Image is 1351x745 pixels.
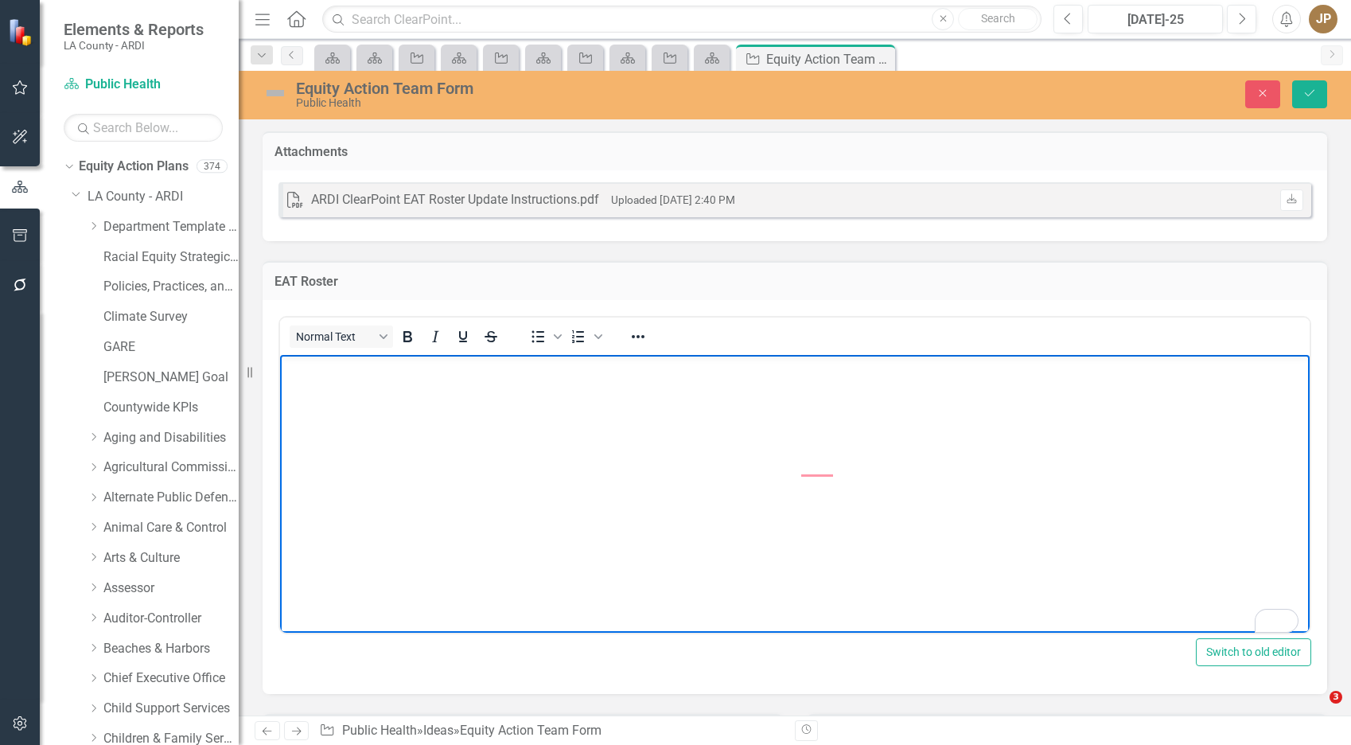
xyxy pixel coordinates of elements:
[1196,638,1311,666] button: Switch to old editor
[342,723,417,738] a: Public Health
[274,145,1315,159] h3: Attachments
[565,326,605,348] div: Numbered list
[1309,5,1337,33] button: JP
[103,610,239,628] a: Auditor-Controller
[103,640,239,658] a: Beaches & Harbors
[319,722,782,740] div: » »
[103,399,239,417] a: Countywide KPIs
[103,338,239,357] a: GARE
[311,191,599,209] div: ARDI ClearPoint EAT Roster Update Instructions.pdf
[1093,10,1217,29] div: [DATE]-25
[64,114,223,142] input: Search Below...
[280,355,1310,633] iframe: Rich Text Area
[766,49,891,69] div: Equity Action Team Form
[103,549,239,568] a: Arts & Culture
[103,489,239,507] a: Alternate Public Defender
[296,97,856,109] div: Public Health
[64,39,204,52] small: LA County - ARDI
[64,76,223,94] a: Public Health
[296,80,856,97] div: Equity Action Team Form
[274,275,1315,289] h3: EAT Roster
[460,723,602,738] div: Equity Action Team Form
[422,326,449,348] button: Italic
[958,8,1038,30] button: Search
[197,160,228,174] div: 374
[981,12,1015,25] span: Search
[1297,691,1335,729] iframe: Intercom live chat
[8,18,36,46] img: ClearPoint Strategy
[322,6,1041,33] input: Search ClearPoint...
[524,326,564,348] div: Bullet list
[103,519,239,537] a: Animal Care & Control
[611,193,735,206] small: Uploaded [DATE] 2:40 PM
[394,326,421,348] button: Bold
[103,248,239,267] a: Racial Equity Strategic Plan
[103,308,239,326] a: Climate Survey
[103,458,239,477] a: Agricultural Commissioner/ Weights & Measures
[79,158,189,176] a: Equity Action Plans
[103,278,239,296] a: Policies, Practices, and Procedures
[263,80,288,106] img: Not Defined
[103,429,239,447] a: Aging and Disabilities
[64,20,204,39] span: Elements & Reports
[103,579,239,598] a: Assessor
[103,700,239,718] a: Child Support Services
[1330,691,1342,704] span: 3
[477,326,504,348] button: Strikethrough
[290,326,393,348] button: Block Normal Text
[103,369,239,387] a: [PERSON_NAME] Goal
[296,330,374,343] span: Normal Text
[423,723,454,738] a: Ideas
[625,326,652,348] button: Reveal or hide additional toolbar items
[103,669,239,688] a: Chief Executive Office
[450,326,477,348] button: Underline
[103,218,239,236] a: Department Template - ARDI
[1088,5,1223,33] button: [DATE]-25
[88,188,239,206] a: LA County - ARDI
